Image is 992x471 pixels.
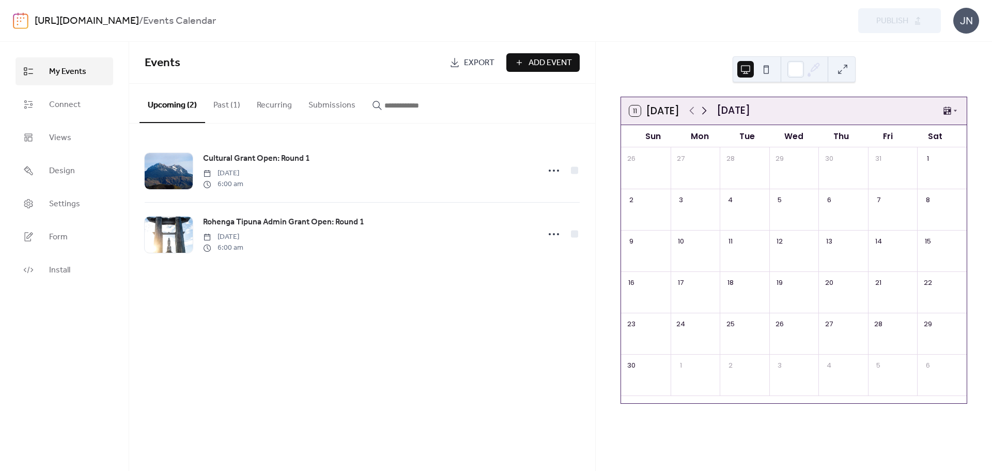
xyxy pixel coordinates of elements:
b: / [139,11,143,31]
div: 26 [773,317,786,331]
button: Submissions [300,84,364,122]
span: [DATE] [203,232,243,242]
a: Install [16,256,113,284]
span: 6:00 am [203,179,243,190]
div: JN [953,8,979,34]
div: 29 [773,152,786,165]
span: Design [49,165,75,177]
span: Form [49,231,68,244]
div: 16 [625,276,638,290]
div: 25 [723,317,737,331]
span: Settings [49,198,80,210]
button: 11[DATE] [626,103,683,119]
a: Rohenga Tipuna Admin Grant Open: Round 1 [203,216,364,229]
div: 6 [921,359,935,372]
div: 1 [674,359,688,372]
button: Add Event [506,53,580,72]
div: 2 [625,193,638,207]
div: 17 [674,276,688,290]
span: Export [464,57,494,69]
span: Rohenga Tipuna Admin Grant Open: Round 1 [203,216,364,229]
a: Cultural Grant Open: Round 1 [203,152,310,165]
button: Past (1) [205,84,249,122]
div: Sun [629,125,676,147]
div: 20 [822,276,835,290]
div: 19 [773,276,786,290]
div: 8 [921,193,935,207]
a: Design [16,157,113,185]
div: Mon [676,125,723,147]
b: Events Calendar [143,11,216,31]
a: Connect [16,90,113,118]
div: 12 [773,235,786,248]
div: 11 [723,235,737,248]
div: 3 [674,193,688,207]
div: 24 [674,317,688,331]
span: Events [145,52,180,74]
span: Views [49,132,71,144]
div: 21 [872,276,885,290]
div: Tue [723,125,770,147]
span: Add Event [529,57,572,69]
a: [URL][DOMAIN_NAME] [35,11,139,31]
div: 29 [921,317,935,331]
div: 5 [773,193,786,207]
div: 22 [921,276,935,290]
a: Settings [16,190,113,218]
div: 7 [872,193,885,207]
div: [DATE] [717,103,750,118]
span: My Events [49,66,86,78]
button: Recurring [249,84,300,122]
div: 26 [625,152,638,165]
div: 31 [872,152,885,165]
div: 30 [625,359,638,372]
div: 9 [625,235,638,248]
div: 6 [822,193,835,207]
div: Sat [911,125,958,147]
a: My Events [16,57,113,85]
div: 18 [723,276,737,290]
div: 14 [872,235,885,248]
div: 3 [773,359,786,372]
div: 23 [625,317,638,331]
div: 27 [674,152,688,165]
button: Upcoming (2) [139,84,205,123]
div: 15 [921,235,935,248]
div: 4 [822,359,835,372]
div: 28 [723,152,737,165]
div: 27 [822,317,835,331]
span: 6:00 am [203,242,243,253]
div: 28 [872,317,885,331]
a: Views [16,124,113,151]
div: 13 [822,235,835,248]
div: 1 [921,152,935,165]
span: Install [49,264,70,277]
div: Thu [817,125,864,147]
div: 2 [723,359,737,372]
div: Fri [864,125,911,147]
div: 4 [723,193,737,207]
span: [DATE] [203,168,243,179]
a: Form [16,223,113,251]
div: 30 [822,152,835,165]
div: Wed [770,125,817,147]
div: 5 [872,359,885,372]
a: Export [442,53,502,72]
div: 10 [674,235,688,248]
img: logo [13,12,28,29]
span: Connect [49,99,81,111]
